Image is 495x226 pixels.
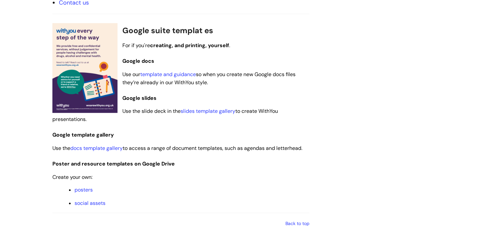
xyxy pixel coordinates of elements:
span: Google suite templat es [122,25,213,35]
span: Google docs [122,58,154,64]
span: For if you're . [122,42,230,49]
a: template and guidance [140,71,196,78]
a: slides template gallery [181,108,235,114]
a: social assets [75,200,105,206]
img: A sample editable poster template [52,23,117,113]
span: Google slides [122,95,157,101]
a: posters [75,186,93,193]
span: Create your own: [52,174,92,180]
a: docs template gallery [70,145,123,152]
span: Poster and resource templates on Google Drive [52,160,175,167]
strong: creating, and printing, yourself [150,42,229,49]
span: Google template gallery [52,131,114,138]
span: Use the slide deck in the to create WithYou presentations. [52,108,278,123]
span: Use our so when you create new Google docs files they’re already in our WithYou style. [122,71,296,86]
span: Use the to access a range of document templates, such as agendas and letterhead. [52,145,302,152]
